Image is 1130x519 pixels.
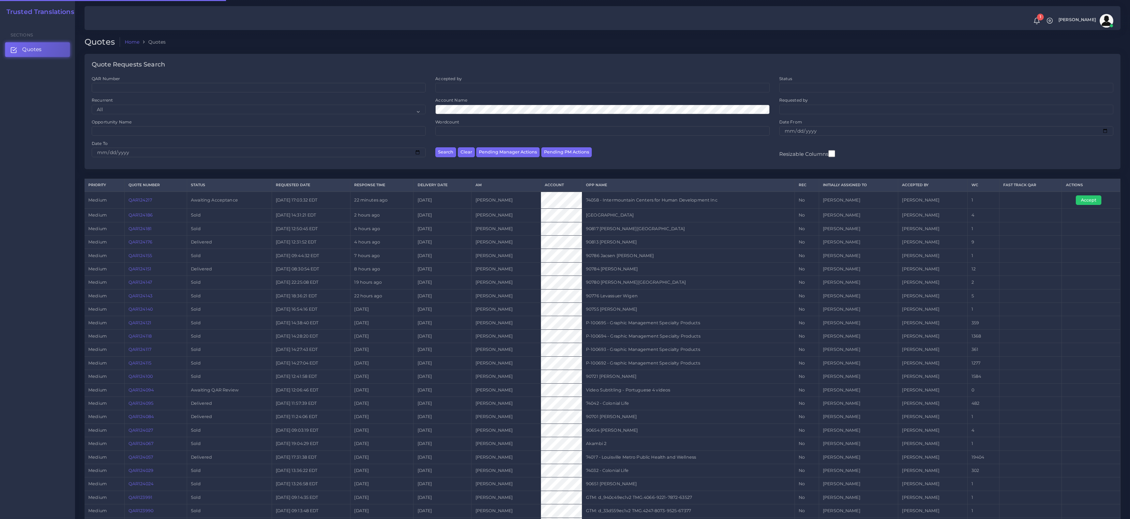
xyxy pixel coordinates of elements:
td: [PERSON_NAME] [819,383,898,397]
td: No [795,262,819,276]
td: [DATE] [413,329,471,343]
td: [PERSON_NAME] [898,397,967,410]
span: 1 [1037,14,1044,20]
td: 1 [967,437,999,450]
a: QAR124155 [129,253,152,258]
th: Quote Number [124,179,187,192]
td: 90701 [PERSON_NAME] [582,410,795,424]
td: [PERSON_NAME] [898,450,967,464]
td: Sold [187,437,272,450]
a: QAR124143 [129,293,152,298]
td: [PERSON_NAME] [471,276,541,289]
td: No [795,192,819,209]
span: medium [88,293,107,298]
span: Quotes [22,46,42,53]
td: [PERSON_NAME] [898,424,967,437]
td: 1 [967,303,999,316]
td: [DATE] [350,397,413,410]
th: Status [187,179,272,192]
td: 1 [967,249,999,262]
td: 90780 [PERSON_NAME][GEOGRAPHIC_DATA] [582,276,795,289]
a: Accept [1076,197,1106,202]
td: [PERSON_NAME] [819,222,898,235]
td: [PERSON_NAME] [898,343,967,356]
td: Awaiting Acceptance [187,192,272,209]
td: [DATE] [350,464,413,477]
td: Sold [187,356,272,370]
td: P-100694 - Graphic Management Specialty Products [582,329,795,343]
h4: Quote Requests Search [92,61,165,69]
td: [DATE] [413,424,471,437]
td: No [795,424,819,437]
a: QAR124181 [129,226,152,231]
a: QAR124027 [129,428,153,433]
a: QAR124057 [129,455,153,460]
td: 5 [967,289,999,302]
button: Clear [458,147,475,157]
td: [PERSON_NAME] [471,303,541,316]
span: medium [88,239,107,244]
th: Account [541,179,582,192]
td: No [795,370,819,383]
td: [PERSON_NAME] [819,192,898,209]
td: [PERSON_NAME] [819,410,898,424]
a: QAR124100 [129,374,153,379]
td: Sold [187,289,272,302]
td: 359 [967,316,999,329]
td: 1 [967,410,999,424]
td: [PERSON_NAME] [898,383,967,397]
td: [DATE] [413,316,471,329]
td: [DATE] [413,383,471,397]
a: QAR124024 [129,481,153,486]
td: [DATE] 12:06:46 EDT [272,383,350,397]
td: [DATE] 18:36:21 EDT [272,289,350,302]
td: [PERSON_NAME] [898,356,967,370]
td: [DATE] 14:38:40 EDT [272,316,350,329]
span: medium [88,212,107,218]
td: 4 hours ago [350,236,413,249]
td: 22 hours ago [350,289,413,302]
td: [PERSON_NAME] [471,236,541,249]
td: Sold [187,222,272,235]
span: medium [88,347,107,352]
td: [DATE] [413,222,471,235]
td: Delivered [187,262,272,276]
td: [PERSON_NAME] [819,424,898,437]
td: Sold [187,209,272,222]
td: [PERSON_NAME] [471,329,541,343]
span: medium [88,401,107,406]
span: medium [88,414,107,419]
th: Actions [1062,179,1120,192]
a: QAR124067 [129,441,153,446]
td: [DATE] [350,329,413,343]
th: AM [471,179,541,192]
td: [PERSON_NAME] [471,383,541,397]
td: No [795,383,819,397]
td: [PERSON_NAME] [898,410,967,424]
td: [DATE] [413,192,471,209]
img: avatar [1100,14,1113,28]
td: [PERSON_NAME] [898,262,967,276]
td: [DATE] 11:24:06 EDT [272,410,350,424]
td: [DATE] [350,316,413,329]
a: QAR124140 [129,307,153,312]
td: [DATE] [413,397,471,410]
td: [PERSON_NAME] [819,343,898,356]
td: [DATE] [413,303,471,316]
td: [PERSON_NAME] [471,316,541,329]
span: medium [88,360,107,366]
td: 22 minutes ago [350,192,413,209]
td: Sold [187,464,272,477]
td: 4 [967,424,999,437]
td: [PERSON_NAME] [898,209,967,222]
td: No [795,343,819,356]
td: [PERSON_NAME] [471,370,541,383]
th: Requested Date [272,179,350,192]
span: medium [88,307,107,312]
td: Akambi 2 [582,437,795,450]
td: [DATE] [413,236,471,249]
td: Sold [187,424,272,437]
td: 12 [967,262,999,276]
span: medium [88,320,107,325]
td: [PERSON_NAME] [471,450,541,464]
